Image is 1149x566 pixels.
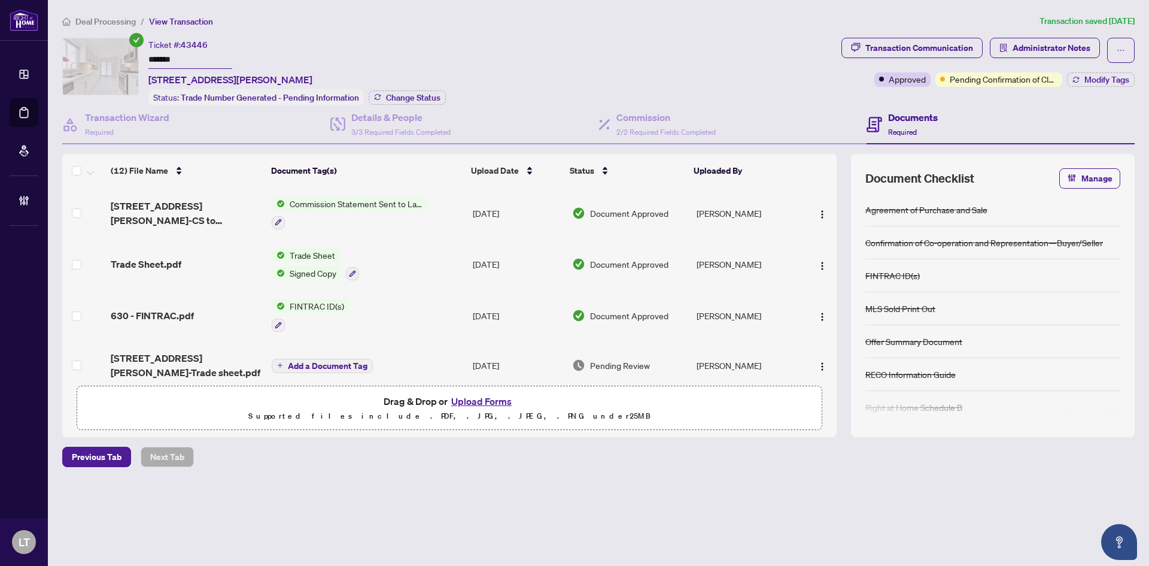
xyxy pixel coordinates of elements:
th: Upload Date [466,154,565,187]
img: Document Status [572,309,585,322]
span: [STREET_ADDRESS][PERSON_NAME] [148,72,312,87]
span: Pending Confirmation of Closing [950,72,1057,86]
img: logo [10,9,38,31]
li: / [141,14,144,28]
img: Document Status [572,207,585,220]
span: [STREET_ADDRESS][PERSON_NAME]-Trade sheet.pdf [111,351,262,380]
span: plus [277,362,283,368]
img: Status Icon [272,267,285,280]
h4: Documents [888,110,938,125]
button: Open asap [1101,524,1137,560]
div: MLS Sold Print Out [865,302,935,315]
span: 2/2 Required Fields Completed [616,128,716,137]
button: Administrator Notes [990,38,1100,58]
span: FINTRAC ID(s) [285,299,349,313]
button: Next Tab [141,447,194,467]
span: View Transaction [149,16,213,27]
img: Status Icon [272,249,285,262]
h4: Commission [616,110,716,125]
button: Upload Forms [448,394,515,409]
h4: Transaction Wizard [85,110,169,125]
span: Commission Statement Sent to Lawyer [285,197,427,210]
span: Modify Tags [1084,75,1129,84]
div: Ticket #: [148,38,208,52]
button: Modify Tags [1067,72,1135,87]
span: Administrator Notes [1013,38,1090,57]
td: [PERSON_NAME] [692,239,801,290]
img: Logo [817,210,827,219]
span: Add a Document Tag [288,362,367,370]
span: Change Status [386,93,440,102]
span: Trade Number Generated - Pending Information [181,92,359,103]
div: Agreement of Purchase and Sale [865,203,987,216]
button: Status IconTrade SheetStatus IconSigned Copy [272,249,359,281]
span: 43446 [181,40,208,50]
span: (12) File Name [111,164,168,177]
span: LT [19,534,30,550]
img: Logo [817,362,827,371]
span: Required [85,128,114,137]
span: Approved [889,72,926,86]
td: [DATE] [468,239,567,290]
div: Offer Summary Document [865,335,962,348]
button: Add a Document Tag [272,358,373,373]
button: Manage [1059,168,1120,189]
span: Drag & Drop orUpload FormsSupported files include .PDF, .JPG, .JPEG, .PNG under25MB [77,386,822,431]
span: Previous Tab [72,447,121,467]
th: Document Tag(s) [266,154,467,187]
td: [PERSON_NAME] [692,187,801,239]
th: Status [565,154,689,187]
button: Logo [813,255,832,274]
span: Document Approved [590,309,668,322]
td: [PERSON_NAME] [692,290,801,341]
img: Status Icon [272,299,285,313]
button: Logo [813,356,832,375]
td: [DATE] [468,341,567,389]
span: Status [570,164,594,177]
button: Previous Tab [62,447,131,467]
div: Confirmation of Co-operation and Representation—Buyer/Seller [865,236,1103,249]
td: [DATE] [468,187,567,239]
div: RECO Information Guide [865,368,956,381]
button: Change Status [369,90,446,105]
span: 630 - FINTRAC.pdf [111,308,194,323]
button: Transaction Communication [841,38,983,58]
span: Trade Sheet.pdf [111,257,181,271]
article: Transaction saved [DATE] [1039,14,1135,28]
h4: Details & People [351,110,451,125]
img: Logo [817,312,827,322]
img: Document Status [572,359,585,372]
th: Uploaded By [689,154,798,187]
th: (12) File Name [106,154,266,187]
img: Logo [817,261,827,271]
p: Supported files include .PDF, .JPG, .JPEG, .PNG under 25 MB [84,409,814,423]
img: Status Icon [272,197,285,210]
span: 3/3 Required Fields Completed [351,128,451,137]
span: Required [888,128,917,137]
span: Trade Sheet [285,249,340,262]
div: Transaction Communication [865,38,973,57]
span: Document Checklist [865,170,974,187]
img: IMG-N11999628_1.jpg [63,38,138,95]
span: check-circle [129,33,144,47]
button: Status IconCommission Statement Sent to Lawyer [272,197,427,229]
span: Deal Processing [75,16,136,27]
img: Document Status [572,258,585,271]
span: home [62,17,71,26]
div: FINTRAC ID(s) [865,269,920,282]
span: ellipsis [1117,46,1125,55]
button: Logo [813,306,832,325]
span: Document Approved [590,258,668,271]
span: solution [999,44,1008,52]
span: Document Approved [590,207,668,220]
span: Pending Review [590,359,650,372]
td: [DATE] [468,290,567,341]
span: Signed Copy [285,267,341,280]
span: Drag & Drop or [384,394,515,409]
td: [PERSON_NAME] [692,341,801,389]
span: Manage [1081,169,1112,188]
button: Add a Document Tag [272,359,373,373]
div: Right at Home Schedule B [865,401,962,414]
span: Upload Date [471,164,519,177]
button: Logo [813,204,832,223]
